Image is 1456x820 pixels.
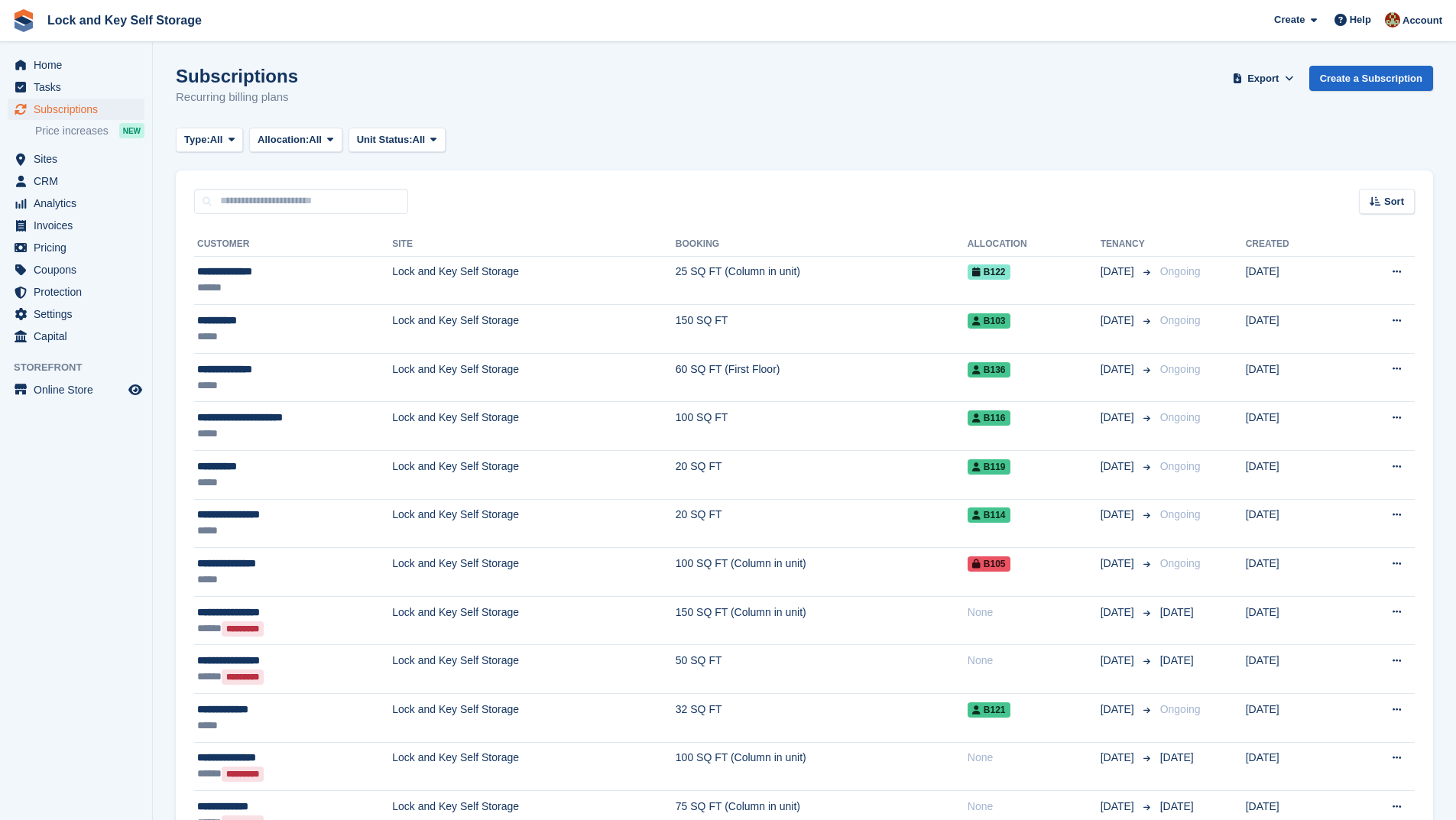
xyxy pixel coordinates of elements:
[1160,800,1194,812] span: [DATE]
[1384,194,1404,209] span: Sort
[968,799,1101,815] div: None
[34,379,125,400] span: Online Store
[8,379,144,400] a: menu
[1101,750,1137,766] span: [DATE]
[968,604,1101,621] div: None
[1160,557,1201,569] span: Ongoing
[1246,548,1344,597] td: [DATE]
[1160,314,1201,326] span: Ongoing
[968,702,1010,718] span: B121
[1160,703,1201,715] span: Ongoing
[676,548,968,597] td: 100 SQ FT (Column in unit)
[968,410,1010,426] span: B116
[184,132,210,147] span: Type:
[8,193,144,214] a: menu
[968,507,1010,523] span: B114
[968,556,1010,572] span: B105
[1101,232,1154,257] th: Tenancy
[349,128,446,153] button: Unit Status: All
[676,645,968,694] td: 50 SQ FT
[968,362,1010,378] span: B136
[1101,702,1137,718] span: [DATE]
[676,256,968,305] td: 25 SQ FT (Column in unit)
[1246,499,1344,548] td: [DATE]
[1350,12,1371,28] span: Help
[34,193,125,214] span: Analytics
[34,237,125,258] span: Pricing
[676,694,968,743] td: 32 SQ FT
[1246,694,1344,743] td: [DATE]
[1246,451,1344,500] td: [DATE]
[1101,507,1137,523] span: [DATE]
[1101,264,1137,280] span: [DATE]
[676,353,968,402] td: 60 SQ FT (First Floor)
[34,326,125,347] span: Capital
[1402,13,1442,28] span: Account
[35,124,109,138] span: Price increases
[968,459,1010,475] span: B119
[392,548,676,597] td: Lock and Key Self Storage
[1246,402,1344,451] td: [DATE]
[392,499,676,548] td: Lock and Key Self Storage
[34,99,125,120] span: Subscriptions
[35,122,144,139] a: Price increases NEW
[1101,653,1137,669] span: [DATE]
[1101,556,1137,572] span: [DATE]
[1246,742,1344,791] td: [DATE]
[676,402,968,451] td: 100 SQ FT
[34,303,125,325] span: Settings
[8,237,144,258] a: menu
[1160,460,1201,472] span: Ongoing
[176,128,243,153] button: Type: All
[392,402,676,451] td: Lock and Key Self Storage
[8,303,144,325] a: menu
[1246,353,1344,402] td: [DATE]
[392,232,676,257] th: Site
[210,132,223,147] span: All
[968,653,1101,669] div: None
[1385,12,1400,28] img: Doug Fisher
[8,259,144,280] a: menu
[1309,66,1433,91] a: Create a Subscription
[34,76,125,98] span: Tasks
[8,148,144,170] a: menu
[1246,596,1344,645] td: [DATE]
[12,9,35,32] img: stora-icon-8386f47178a22dfd0bd8f6a31ec36ba5ce8667c1dd55bd0f319d3a0aa187defe.svg
[968,232,1101,257] th: Allocation
[8,281,144,303] a: menu
[1246,305,1344,354] td: [DATE]
[392,742,676,791] td: Lock and Key Self Storage
[119,123,144,138] div: NEW
[1246,232,1344,257] th: Created
[1274,12,1305,28] span: Create
[968,313,1010,329] span: B103
[392,451,676,500] td: Lock and Key Self Storage
[1246,645,1344,694] td: [DATE]
[1160,265,1201,277] span: Ongoing
[8,170,144,192] a: menu
[968,750,1101,766] div: None
[8,215,144,236] a: menu
[34,215,125,236] span: Invoices
[1160,508,1201,520] span: Ongoing
[8,99,144,120] a: menu
[8,326,144,347] a: menu
[1160,363,1201,375] span: Ongoing
[676,596,968,645] td: 150 SQ FT (Column in unit)
[176,66,298,86] h1: Subscriptions
[392,256,676,305] td: Lock and Key Self Storage
[1101,313,1137,329] span: [DATE]
[34,148,125,170] span: Sites
[34,54,125,76] span: Home
[309,132,322,147] span: All
[1160,411,1201,423] span: Ongoing
[676,742,968,791] td: 100 SQ FT (Column in unit)
[34,259,125,280] span: Coupons
[676,451,968,500] td: 20 SQ FT
[258,132,309,147] span: Allocation:
[1160,606,1194,618] span: [DATE]
[357,132,413,147] span: Unit Status:
[14,360,152,375] span: Storefront
[8,76,144,98] a: menu
[1101,410,1137,426] span: [DATE]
